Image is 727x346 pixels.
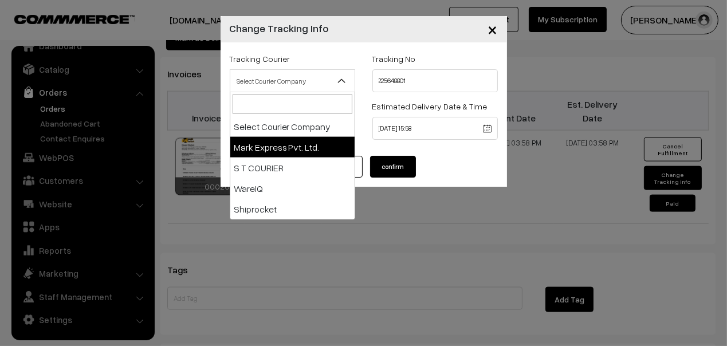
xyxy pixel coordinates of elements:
li: S T COURIER [230,158,355,178]
label: Estimated Delivery Date & Time [372,100,488,112]
span: × [488,18,498,40]
input: Tracking No [372,69,498,92]
label: Tracking No [372,53,416,65]
h4: Change Tracking Info [230,21,329,36]
span: Select Courier Company [230,69,355,92]
span: Select Courier Company [230,71,355,91]
button: Close [479,11,507,47]
label: Tracking Courier [230,53,290,65]
li: Shiprocket [230,199,355,219]
li: Select Courier Company [230,116,355,137]
li: Mark Express Pvt. Ltd. [230,137,355,158]
input: Estimated Delivery Date & Time [372,117,498,140]
li: WareIQ [230,178,355,199]
button: confirm [370,156,416,178]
